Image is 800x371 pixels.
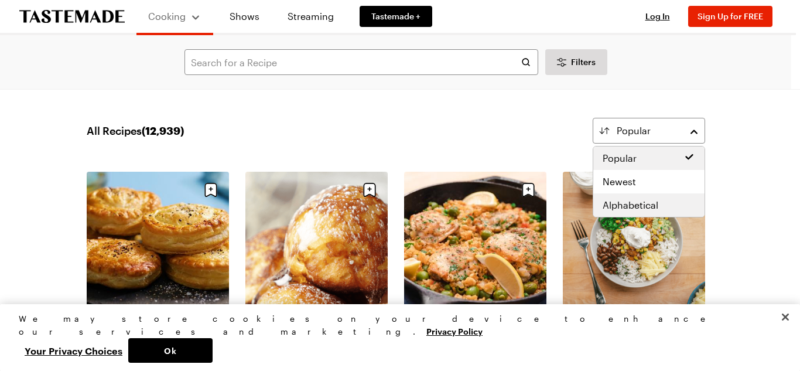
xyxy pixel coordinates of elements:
[19,312,771,363] div: Privacy
[593,118,705,144] button: Popular
[19,338,128,363] button: Your Privacy Choices
[128,338,213,363] button: Ok
[426,325,483,336] a: More information about your privacy, opens in a new tab
[603,151,637,165] span: Popular
[593,146,705,217] div: Popular
[19,312,771,338] div: We may store cookies on your device to enhance our services and marketing.
[603,175,636,189] span: Newest
[617,124,651,138] span: Popular
[603,198,658,212] span: Alphabetical
[772,304,798,330] button: Close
